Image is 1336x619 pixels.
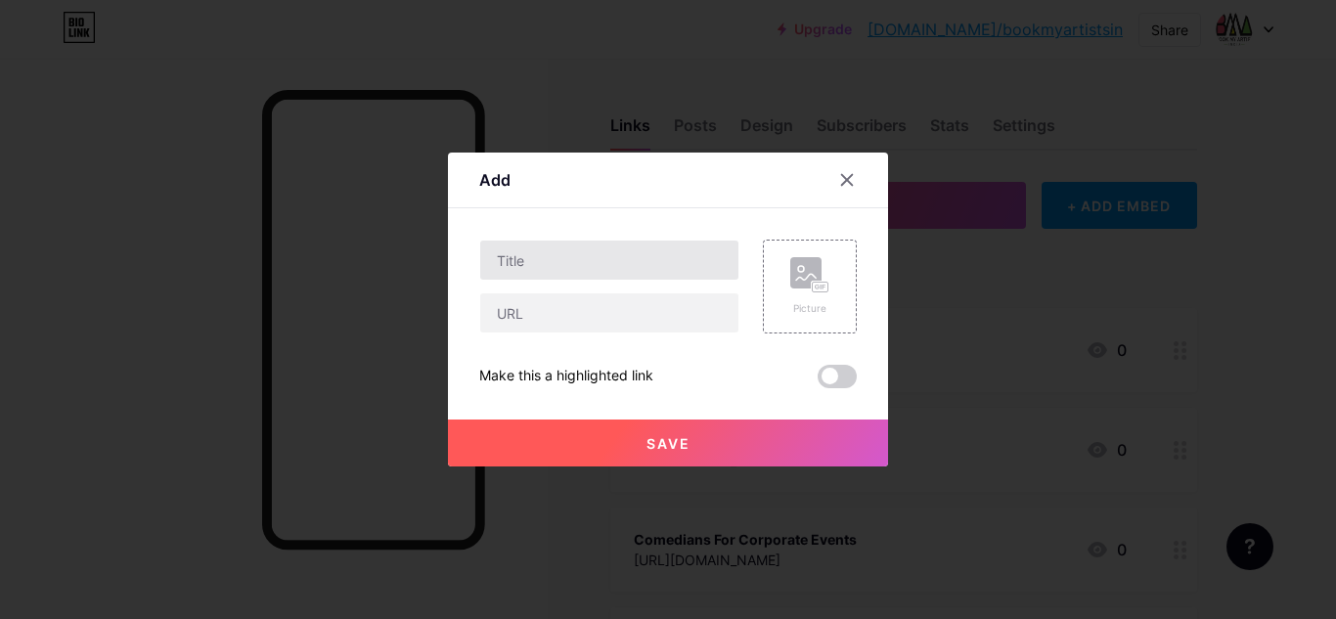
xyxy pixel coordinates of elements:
[790,301,829,316] div: Picture
[479,365,653,388] div: Make this a highlighted link
[448,420,888,466] button: Save
[480,293,738,332] input: URL
[480,241,738,280] input: Title
[479,168,511,192] div: Add
[646,435,690,452] span: Save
